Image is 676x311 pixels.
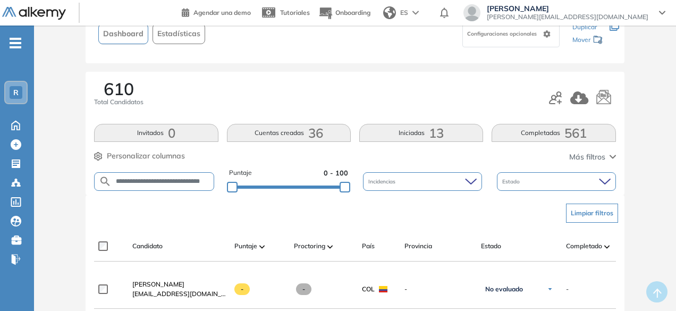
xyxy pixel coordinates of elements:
[10,42,21,44] i: -
[107,150,185,162] span: Personalizar columnas
[324,168,348,178] span: 0 - 100
[229,168,252,178] span: Puntaje
[547,286,553,292] img: Ícono de flecha
[368,178,398,186] span: Incidencias
[569,152,616,163] button: Más filtros
[502,178,522,186] span: Estado
[363,172,482,191] div: Incidencias
[400,8,408,18] span: ES
[13,88,19,97] span: R
[234,241,257,251] span: Puntaje
[227,124,351,142] button: Cuentas creadas36
[294,241,325,251] span: Proctoring
[94,150,185,162] button: Personalizar columnas
[132,289,226,299] span: [EMAIL_ADDRESS][DOMAIN_NAME]
[569,152,605,163] span: Más filtros
[462,21,560,47] div: Configuraciones opcionales
[280,9,310,16] span: Tutoriales
[94,124,218,142] button: Invitados0
[327,245,333,248] img: [missing "en.ARROW_ALT" translation]
[604,245,610,248] img: [missing "en.ARROW_ALT" translation]
[157,28,200,39] span: Estadísticas
[2,7,66,20] img: Logo
[404,284,472,294] span: -
[497,172,616,191] div: Estado
[487,4,648,13] span: [PERSON_NAME]
[362,284,375,294] span: COL
[296,283,311,295] span: -
[487,13,648,21] span: [PERSON_NAME][EMAIL_ADDRESS][DOMAIN_NAME]
[379,286,387,292] img: COL
[132,280,226,289] a: [PERSON_NAME]
[132,241,163,251] span: Candidato
[467,30,539,38] span: Configuraciones opcionales
[481,241,501,251] span: Estado
[492,124,615,142] button: Completadas561
[572,31,603,51] div: Mover
[362,241,375,251] span: País
[566,204,618,223] button: Limpiar filtros
[193,9,251,16] span: Agendar una demo
[383,6,396,19] img: world
[153,23,205,44] button: Estadísticas
[234,283,250,295] span: -
[572,23,597,31] span: Duplicar
[335,9,370,16] span: Onboarding
[566,241,602,251] span: Completado
[404,241,432,251] span: Provincia
[566,284,569,294] span: -
[103,28,143,39] span: Dashboard
[412,11,419,15] img: arrow
[259,245,265,248] img: [missing "en.ARROW_ALT" translation]
[318,2,370,24] button: Onboarding
[99,175,112,188] img: SEARCH_ALT
[485,285,523,293] span: No evaluado
[359,124,483,142] button: Iniciadas13
[94,97,143,107] span: Total Candidatos
[98,23,148,44] button: Dashboard
[182,5,251,18] a: Agendar una demo
[104,80,134,97] span: 610
[132,280,184,288] span: [PERSON_NAME]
